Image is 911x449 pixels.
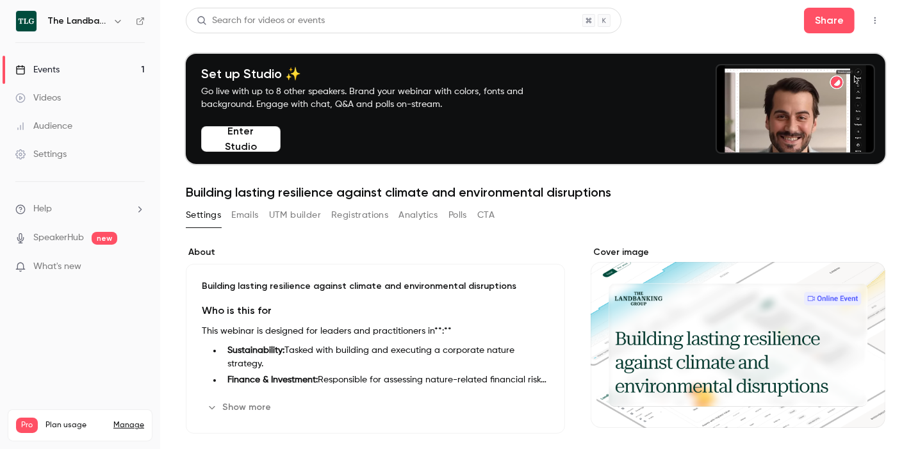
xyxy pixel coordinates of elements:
[227,375,318,384] strong: Finance & Investment:
[45,420,106,430] span: Plan usage
[33,202,52,216] span: Help
[197,14,325,28] div: Search for videos or events
[15,92,61,104] div: Videos
[269,205,321,225] button: UTM builder
[202,397,279,418] button: Show more
[15,148,67,161] div: Settings
[804,8,855,33] button: Share
[222,344,549,371] li: Tasked with building and executing a corporate nature strategy.
[16,418,38,433] span: Pro
[186,184,885,200] h1: Building lasting resilience against climate and environmental disruptions
[222,373,549,387] li: Responsible for assessing nature-related financial risks and opportunities.
[15,202,145,216] li: help-dropdown-opener
[15,120,72,133] div: Audience
[201,85,554,111] p: Go live with up to 8 other speakers. Brand your webinar with colors, fonts and background. Engage...
[186,246,565,259] label: About
[202,323,549,339] p: This webinar is designed for leaders and practitioners in**:**
[227,346,284,355] strong: Sustainability:
[113,420,144,430] a: Manage
[448,205,467,225] button: Polls
[33,231,84,245] a: SpeakerHub
[201,126,281,152] button: Enter Studio
[186,205,221,225] button: Settings
[15,63,60,76] div: Events
[47,15,108,28] h6: The Landbanking Group
[591,246,885,259] label: Cover image
[201,66,554,81] h4: Set up Studio ✨
[398,205,438,225] button: Analytics
[16,11,37,31] img: The Landbanking Group
[92,232,117,245] span: new
[33,260,81,273] span: What's new
[202,280,549,293] p: Building lasting resilience against climate and environmental disruptions
[231,205,258,225] button: Emails
[331,205,388,225] button: Registrations
[591,246,885,428] section: Cover image
[202,303,549,318] h2: Who is this for
[477,205,495,225] button: CTA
